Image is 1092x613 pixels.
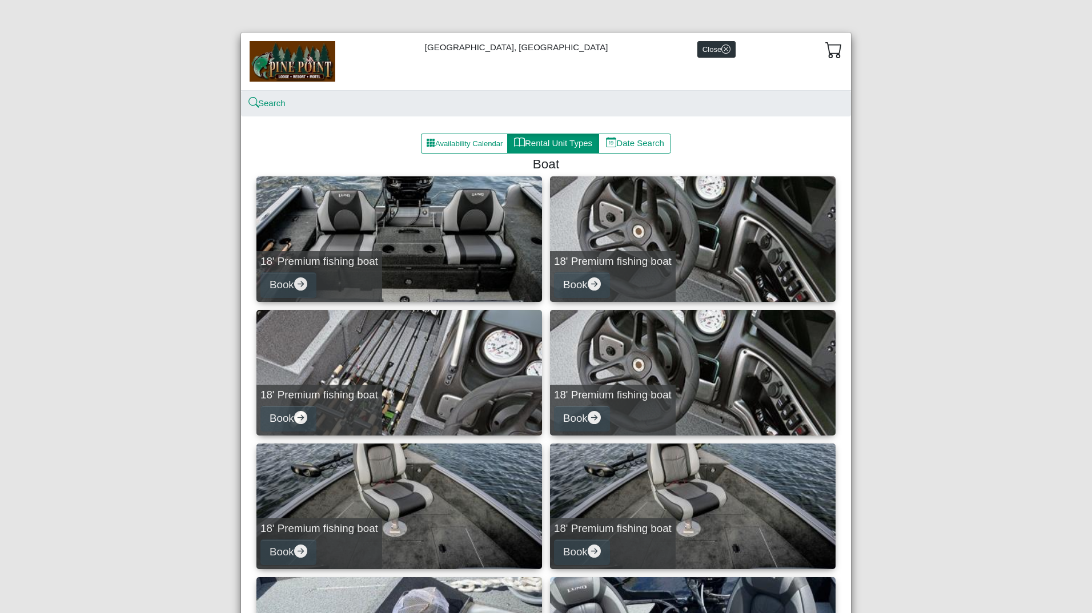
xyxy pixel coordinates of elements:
[260,272,316,298] button: Bookarrow right circle fill
[294,545,307,558] svg: arrow right circle fill
[599,134,671,154] button: calendar dateDate Search
[588,411,601,424] svg: arrow right circle fill
[294,277,307,291] svg: arrow right circle fill
[588,277,601,291] svg: arrow right circle fill
[260,522,378,535] h5: 18' Premium fishing boat
[241,33,851,90] div: [GEOGRAPHIC_DATA], [GEOGRAPHIC_DATA]
[250,99,258,107] svg: search
[426,138,435,147] svg: grid3x3 gap fill
[721,45,730,54] svg: x circle
[697,41,736,58] button: Closex circle
[554,272,610,298] button: Bookarrow right circle fill
[261,156,831,172] h4: Boat
[514,137,525,148] svg: book
[250,41,335,81] img: b144ff98-a7e1-49bd-98da-e9ae77355310.jpg
[554,539,610,565] button: Bookarrow right circle fill
[260,255,378,268] h5: 18' Premium fishing boat
[260,406,316,431] button: Bookarrow right circle fill
[294,411,307,424] svg: arrow right circle fill
[554,255,672,268] h5: 18' Premium fishing boat
[260,539,316,565] button: Bookarrow right circle fill
[507,134,599,154] button: bookRental Unit Types
[250,98,286,108] a: searchSearch
[554,389,672,402] h5: 18' Premium fishing boat
[606,137,617,148] svg: calendar date
[421,134,508,154] button: grid3x3 gap fillAvailability Calendar
[260,389,378,402] h5: 18' Premium fishing boat
[554,522,672,535] h5: 18' Premium fishing boat
[554,406,610,431] button: Bookarrow right circle fill
[825,41,842,58] svg: cart
[588,545,601,558] svg: arrow right circle fill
